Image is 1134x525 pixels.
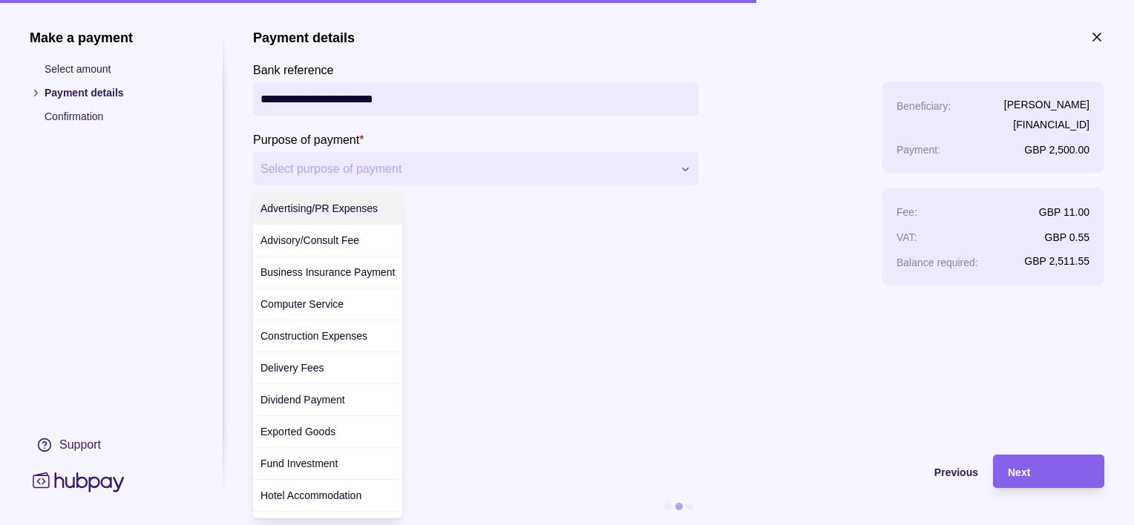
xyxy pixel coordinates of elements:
[260,362,324,374] span: Delivery Fees
[260,458,338,469] span: Fund Investment
[260,394,345,406] span: Dividend Payment
[260,330,367,342] span: Construction Expenses
[260,266,395,278] span: Business Insurance Payment
[260,426,335,437] span: Exported Goods
[260,202,378,214] span: Advertising/PR Expenses
[260,489,361,501] span: Hotel Accommodation
[260,298,344,310] span: Computer Service
[260,234,359,246] span: Advisory/Consult Fee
